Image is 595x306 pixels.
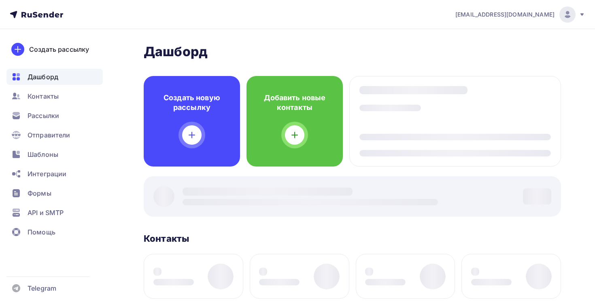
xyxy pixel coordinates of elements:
[455,11,555,19] span: [EMAIL_ADDRESS][DOMAIN_NAME]
[157,93,227,112] h4: Создать новую рассылку
[28,130,70,140] span: Отправители
[28,227,55,237] span: Помощь
[28,208,64,217] span: API и SMTP
[28,283,56,293] span: Telegram
[28,169,66,179] span: Интеграции
[28,188,51,198] span: Формы
[6,69,103,85] a: Дашборд
[6,108,103,124] a: Рассылки
[28,72,58,82] span: Дашборд
[6,185,103,201] a: Формы
[28,91,59,101] span: Контакты
[29,44,89,54] div: Создать рассылку
[144,44,561,60] h2: Дашборд
[28,111,59,120] span: Рассылки
[144,233,189,244] h3: Контакты
[6,146,103,162] a: Шаблоны
[455,6,585,23] a: [EMAIL_ADDRESS][DOMAIN_NAME]
[6,88,103,104] a: Контакты
[259,93,330,112] h4: Добавить новые контакты
[6,127,103,143] a: Отправители
[28,150,58,159] span: Шаблоны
